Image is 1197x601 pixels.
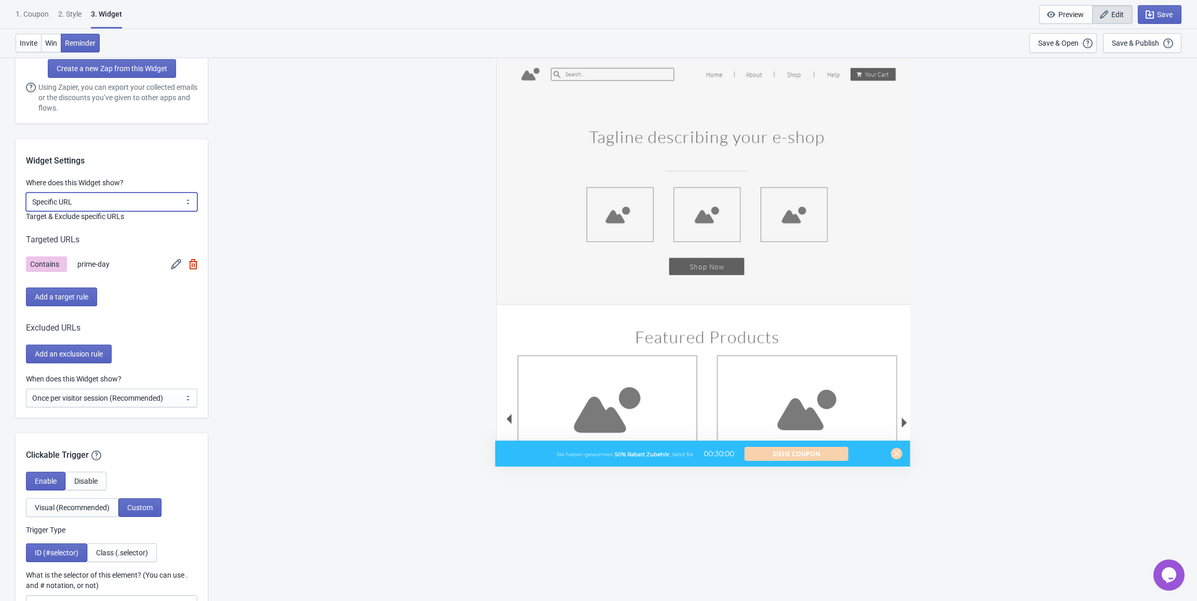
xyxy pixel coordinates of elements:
span: prime-day [77,259,110,270]
span: Disable [74,477,98,485]
button: Class (.selector) [87,543,157,562]
span: Win [45,39,57,47]
span: Class (.selector) [96,549,148,557]
span: Custom [127,503,153,512]
div: 00:30:00 [693,448,745,459]
button: Add a target rule [26,288,97,306]
div: 3. Widget [91,9,122,29]
button: Visual (Recommended) [26,498,118,517]
span: Edit [1111,10,1124,19]
button: Save & Open [1029,33,1097,53]
div: Widget Settings [16,139,208,167]
img: remove.svg [189,259,197,269]
label: Target & Exclude specific URLs [26,211,197,222]
span: Invite [20,39,37,47]
span: Using Zapier, you can export your collected emails or the discounts you’ve given to other apps an... [38,82,197,113]
span: Sie haben gewonnen [557,451,613,458]
div: 2 . Style [58,9,82,27]
a: Create a new Zap from this Widget [48,59,176,78]
div: 1. Coupon [16,9,49,27]
button: Invite [16,34,42,52]
img: edit.svg [171,259,181,269]
span: Enable [35,477,57,485]
button: Add an exclusion rule [26,345,112,363]
button: Edit [1092,5,1133,24]
span: 50% Rabatt Zubehör [615,451,669,458]
div: Save & Publish [1112,39,1159,47]
button: Win [41,34,61,52]
span: Contains [26,256,67,272]
div: Targeted URLs [26,234,197,246]
button: Enable [26,472,65,490]
p: Trigger Type [26,525,197,536]
span: Save [1157,10,1173,19]
div: Clickable Trigger [16,433,208,461]
button: Save & Publish [1103,33,1181,53]
span: Add an exclusion rule [35,350,103,358]
span: Reminder [65,39,96,47]
button: Siehe Coupon [745,447,849,461]
iframe: chat widget [1153,559,1187,591]
span: Add a target rule [35,293,88,301]
label: Where does this Widget show? [26,177,124,188]
label: When does this Widget show? [26,374,122,384]
button: Reminder [61,34,100,52]
button: Save [1138,5,1181,24]
button: Custom [118,498,162,517]
label: What is the selector of this element? (You can use . and # notation, or not) [26,570,197,591]
span: Create a new Zap from this Widget [57,64,167,73]
button: ID (#selector) [26,543,87,562]
div: Save & Open [1038,39,1079,47]
button: Preview [1039,5,1093,24]
span: ID (#selector) [35,549,78,557]
span: , Valid for [669,451,693,458]
span: Preview [1058,10,1084,19]
div: Excluded URLs [26,322,197,334]
button: Disable [65,472,106,490]
span: Visual (Recommended) [35,503,110,512]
